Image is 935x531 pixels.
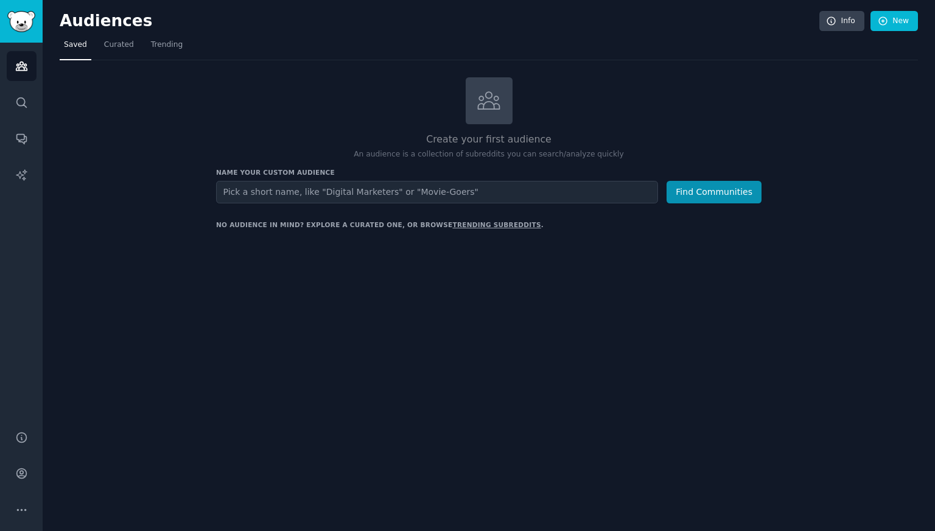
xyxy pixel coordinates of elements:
[667,181,762,203] button: Find Communities
[216,132,762,147] h2: Create your first audience
[100,35,138,60] a: Curated
[151,40,183,51] span: Trending
[147,35,187,60] a: Trending
[819,11,864,32] a: Info
[64,40,87,51] span: Saved
[216,220,544,229] div: No audience in mind? Explore a curated one, or browse .
[7,11,35,32] img: GummySearch logo
[216,149,762,160] p: An audience is a collection of subreddits you can search/analyze quickly
[216,181,658,203] input: Pick a short name, like "Digital Marketers" or "Movie-Goers"
[216,168,762,177] h3: Name your custom audience
[60,35,91,60] a: Saved
[104,40,134,51] span: Curated
[452,221,541,228] a: trending subreddits
[60,12,819,31] h2: Audiences
[870,11,918,32] a: New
